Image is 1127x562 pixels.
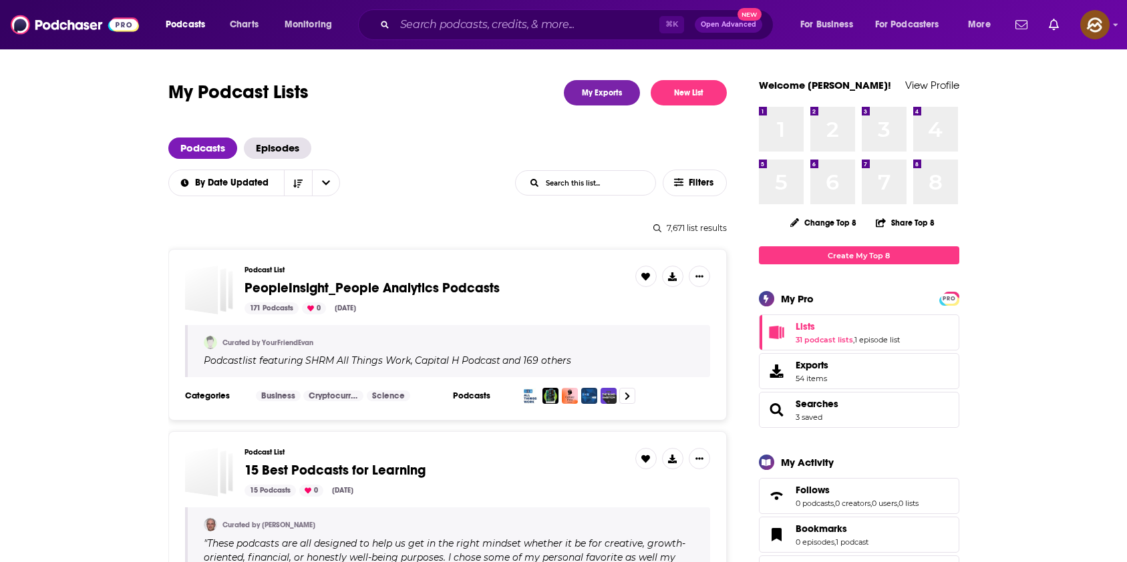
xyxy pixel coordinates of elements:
[866,14,959,35] button: open menu
[185,266,234,314] a: PeopleInsight_People Analytics Podcasts
[764,487,790,505] a: Follows
[303,355,411,366] a: SHRM All Things Work
[968,15,991,34] span: More
[245,485,296,497] div: 15 Podcasts
[284,170,312,196] button: Sort Direction
[796,359,828,371] span: Exports
[796,523,868,535] a: Bookmarks
[11,12,139,37] img: Podchaser - Follow, Share and Rate Podcasts
[168,223,727,233] div: 7,671 list results
[221,14,267,35] a: Charts
[395,14,659,35] input: Search podcasts, credits, & more...
[564,80,640,105] a: My Exports
[411,354,413,366] span: ,
[415,355,500,366] h4: Capital H Podcast
[663,170,727,196] button: Filters
[854,335,900,344] a: 1 episode list
[796,398,838,410] a: Searches
[764,400,790,419] a: Searches
[941,293,957,303] a: PRO
[834,537,836,547] span: ,
[781,292,814,305] div: My Pro
[796,412,822,422] a: 3 saved
[800,15,853,34] span: For Business
[701,21,756,28] span: Open Advanced
[759,353,959,389] a: Exports
[836,537,868,547] a: 1 podcast
[305,355,411,366] h4: SHRM All Things Work
[285,15,332,34] span: Monitoring
[941,294,957,304] span: PRO
[302,302,326,314] div: 0
[796,499,834,508] a: 0 podcasts
[759,392,959,428] span: Searches
[1080,10,1110,39] img: User Profile
[759,79,891,91] a: Welcome [PERSON_NAME]!
[796,320,900,332] a: Lists
[759,246,959,264] a: Create My Top 8
[244,137,311,159] a: Episodes
[168,137,237,159] a: Podcasts
[601,388,617,404] img: The Blind Ambition with Jack Kelly
[245,302,299,314] div: 171 Podcasts
[875,210,935,236] button: Share Top 8
[256,390,301,401] a: Business
[796,484,919,496] a: Follows
[796,484,830,496] span: Follows
[1043,13,1064,36] a: Show notifications dropdown
[329,302,361,314] div: [DATE]
[835,499,870,508] a: 0 creators
[245,448,625,457] h3: Podcast List
[195,178,273,188] span: By Date Updated
[156,14,222,35] button: open menu
[204,518,217,531] img: Durganstyle
[959,14,1007,35] button: open menu
[502,354,571,366] p: and 169 others
[1080,10,1110,39] button: Show profile menu
[1010,13,1033,36] a: Show notifications dropdown
[796,523,847,535] span: Bookmarks
[834,499,835,508] span: ,
[695,17,762,33] button: Open AdvancedNew
[185,390,245,401] h3: Categories
[168,178,284,188] button: open menu
[230,15,259,34] span: Charts
[245,463,426,478] a: 15 Best Podcasts for Learning
[327,485,359,497] div: [DATE]
[185,448,234,497] span: 15 Best Podcasts for Learning
[453,390,513,401] h3: Podcasts
[303,390,363,401] a: Cryptocurrency
[738,8,762,21] span: New
[168,170,340,196] h2: Choose List sort
[312,170,340,196] button: open menu
[796,537,834,547] a: 0 episodes
[782,214,865,231] button: Change Top 8
[562,388,578,404] img: Culture First with Damon Klotz
[371,9,786,40] div: Search podcasts, credits, & more...
[759,314,959,350] span: Lists
[367,390,410,401] a: Science
[781,456,834,469] div: My Activity
[796,320,815,332] span: Lists
[166,15,205,34] span: Podcasts
[764,362,790,380] span: Exports
[275,14,349,35] button: open menu
[524,388,540,404] img: SHRM All Things Work
[222,521,315,529] a: Curated by [PERSON_NAME]
[796,335,853,344] a: 31 podcast lists
[204,354,694,366] div: Podcast list featuring
[870,499,872,508] span: ,
[875,15,939,34] span: For Podcasters
[689,448,710,469] button: Show More Button
[796,374,828,383] span: 54 items
[853,335,854,344] span: ,
[689,266,710,287] button: Show More Button
[897,499,899,508] span: ,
